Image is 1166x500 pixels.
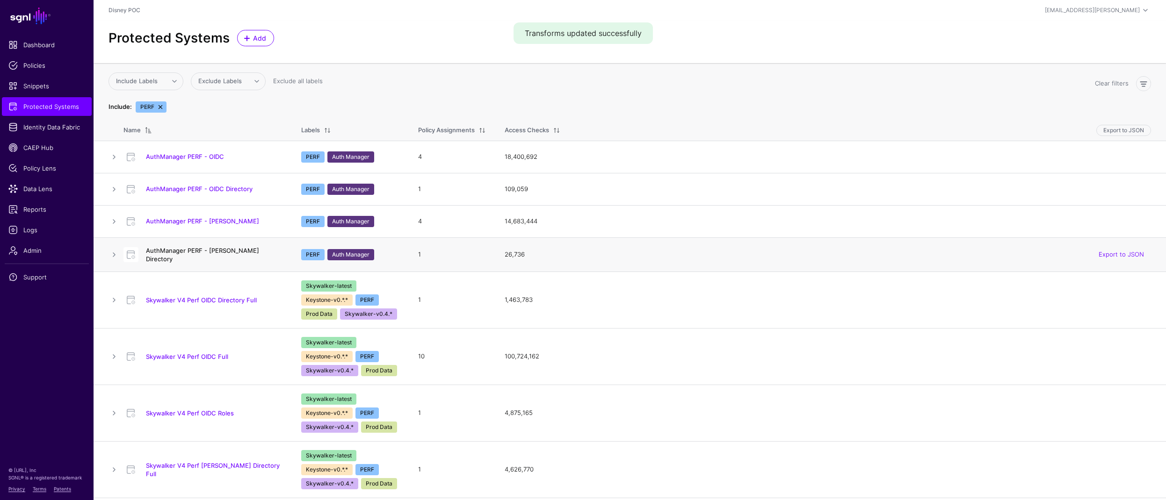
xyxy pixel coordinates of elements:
[301,126,320,135] div: Labels
[1096,125,1151,136] button: Export to JSON
[8,474,85,481] p: SGNL® is a registered trademark
[8,122,85,132] span: Identity Data Fabric
[107,102,134,112] div: Include:
[505,408,1151,418] div: 4,875,165
[8,246,85,255] span: Admin
[301,216,325,227] span: PERF
[301,464,353,475] span: Keystone-v0.*.*
[301,280,356,292] span: Skywalker-latest
[54,486,71,492] a: Patents
[8,466,85,474] p: © [URL], Inc
[409,271,495,328] td: 1
[409,141,495,173] td: 4
[409,173,495,205] td: 1
[409,441,495,498] td: 1
[237,30,274,46] a: Add
[505,465,1151,474] div: 4,626,770
[301,365,358,376] span: Skywalker-v0.4.*
[8,40,85,50] span: Dashboard
[327,151,374,163] span: Auth Manager
[301,184,325,195] span: PERF
[2,97,92,116] a: Protected Systems
[301,450,356,461] span: Skywalker-latest
[8,184,85,193] span: Data Lens
[301,151,325,163] span: PERF
[123,126,141,135] div: Name
[2,138,92,157] a: CAEP Hub
[2,56,92,75] a: Policies
[146,217,259,225] a: AuthManager PERF - [PERSON_NAME]
[1095,79,1129,87] a: Clear filters
[327,184,374,195] span: Auth Manager
[2,36,92,54] a: Dashboard
[146,353,228,360] a: Skywalker V4 Perf OIDC Full
[8,164,85,173] span: Policy Lens
[8,61,85,70] span: Policies
[146,462,280,478] a: Skywalker V4 Perf [PERSON_NAME] Directory Full
[8,486,25,492] a: Privacy
[116,77,158,85] span: Include Labels
[355,294,379,306] span: PERF
[33,486,46,492] a: Terms
[301,393,356,405] span: Skywalker-latest
[1045,6,1140,14] div: [EMAIL_ADDRESS][PERSON_NAME]
[418,126,475,135] div: Policy Assignments
[2,179,92,198] a: Data Lens
[355,351,379,362] span: PERF
[146,185,253,193] a: AuthManager PERF - OIDC Directory
[409,328,495,385] td: 10
[2,200,92,219] a: Reports
[146,409,234,417] a: Skywalker V4 Perf OIDC Roles
[301,421,358,433] span: Skywalker-v0.4.*
[301,308,337,320] span: Prod Data
[361,365,397,376] span: Prod Data
[2,241,92,260] a: Admin
[109,30,230,46] h2: Protected Systems
[2,118,92,136] a: Identity Data Fabric
[505,352,1151,361] div: 100,724,162
[505,185,1151,194] div: 109,059
[327,216,374,227] span: Auth Manager
[505,126,549,135] div: Access Checks
[252,33,268,43] span: Add
[361,421,397,433] span: Prod Data
[146,247,259,263] a: AuthManager PERF - [PERSON_NAME] Directory
[8,205,85,214] span: Reports
[361,478,397,489] span: Prod Data
[146,153,224,160] a: AuthManager PERF - OIDC
[109,7,140,14] a: Disney POC
[409,237,495,271] td: 1
[409,205,495,237] td: 4
[2,159,92,178] a: Policy Lens
[340,308,397,320] span: Skywalker-v0.4.*
[301,407,353,419] span: Keystone-v0.*.*
[301,294,353,306] span: Keystone-v0.*.*
[136,101,167,113] span: PERF
[514,22,653,44] div: Transforms updated successfully
[273,77,323,85] a: Exclude all labels
[8,102,85,111] span: Protected Systems
[198,77,242,85] span: Exclude Labels
[1099,250,1144,258] a: Export to JSON
[301,337,356,348] span: Skywalker-latest
[327,249,374,260] span: Auth Manager
[301,478,358,489] span: Skywalker-v0.4.*
[8,143,85,152] span: CAEP Hub
[409,385,495,441] td: 1
[355,407,379,419] span: PERF
[8,225,85,235] span: Logs
[8,81,85,91] span: Snippets
[2,77,92,95] a: Snippets
[355,464,379,475] span: PERF
[146,296,257,304] a: Skywalker V4 Perf OIDC Directory Full
[2,221,92,239] a: Logs
[505,152,1151,162] div: 18,400,692
[505,295,1151,305] div: 1,463,783
[301,351,353,362] span: Keystone-v0.*.*
[505,250,1151,259] div: 26,736
[505,217,1151,226] div: 14,683,444
[8,272,85,282] span: Support
[301,249,325,260] span: PERF
[6,6,88,26] a: SGNL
